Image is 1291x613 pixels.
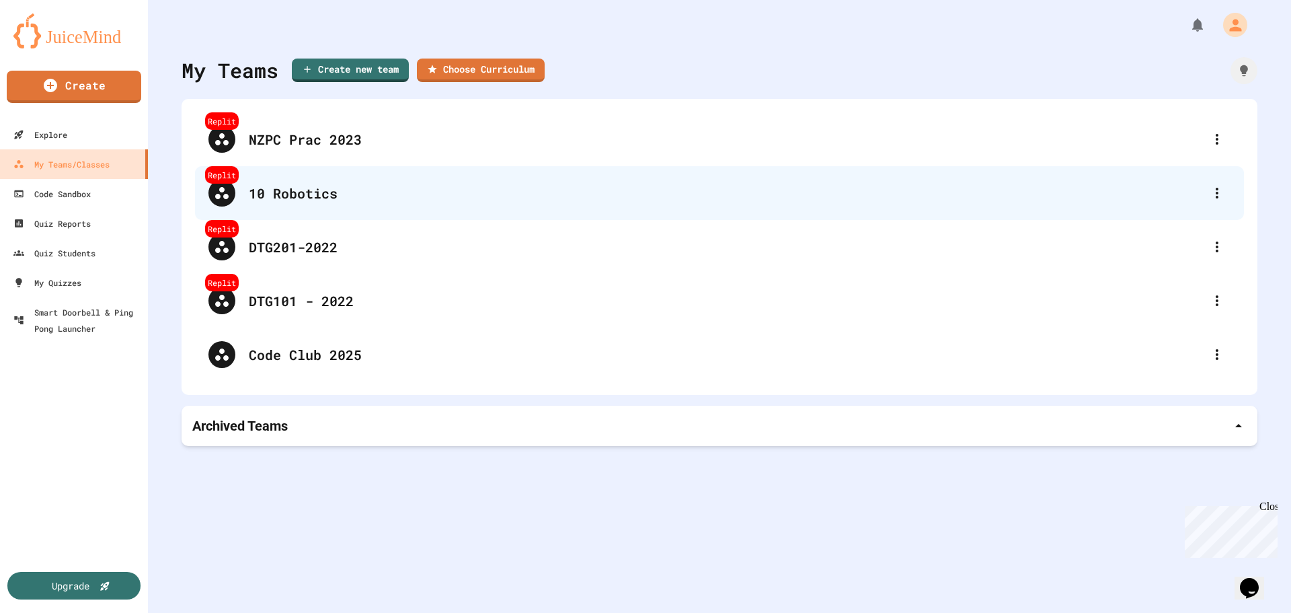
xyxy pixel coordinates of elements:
[205,220,239,238] div: Replit
[13,245,95,261] div: Quiz Students
[195,220,1244,274] div: ReplitDTG201-2022
[13,186,91,202] div: Code Sandbox
[249,183,1204,203] div: 10 Robotics
[7,71,141,103] a: Create
[195,166,1244,220] div: Replit10 Robotics
[52,579,89,593] div: Upgrade
[1230,57,1257,84] div: How it works
[249,345,1204,365] div: Code Club 2025
[195,112,1244,166] div: ReplitNZPC Prac 2023
[1165,13,1209,36] div: My Notifications
[1209,9,1251,40] div: My Account
[13,127,67,143] div: Explore
[13,13,134,48] img: logo-orange.svg
[195,328,1244,382] div: Code Club 2025
[249,291,1204,311] div: DTG101 - 2022
[13,215,91,231] div: Quiz Reports
[205,274,239,291] div: Replit
[192,417,288,435] p: Archived Teams
[13,275,81,291] div: My Quizzes
[292,59,409,82] a: Create new team
[417,59,545,82] a: Choose Curriculum
[13,304,143,336] div: Smart Doorbell & Ping Pong Launcher
[1179,501,1278,558] iframe: chat widget
[205,166,239,184] div: Replit
[13,156,110,172] div: My Teams/Classes
[182,55,278,85] div: My Teams
[1235,559,1278,600] iframe: chat widget
[249,129,1204,149] div: NZPC Prac 2023
[5,5,93,85] div: Chat with us now!Close
[195,274,1244,328] div: ReplitDTG101 - 2022
[205,112,239,130] div: Replit
[249,237,1204,257] div: DTG201-2022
